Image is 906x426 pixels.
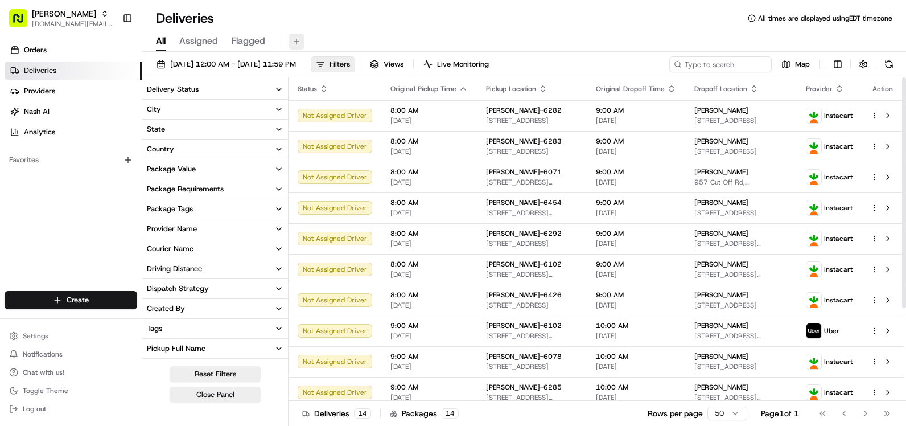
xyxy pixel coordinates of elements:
a: Providers [5,82,142,100]
span: 10:00 AM [596,352,676,361]
img: profile_instacart_ahold_partner.png [806,139,821,154]
span: 9:00 AM [596,290,676,300]
span: [PERSON_NAME] [694,260,748,269]
span: Instacart [824,142,853,151]
span: Instacart [824,388,853,397]
span: [STREET_ADDRESS] [486,239,578,248]
span: [PERSON_NAME] [694,383,748,392]
div: Driving Distance [147,264,202,274]
span: [STREET_ADDRESS][PERSON_NAME] [694,270,788,279]
span: 8:00 AM [390,106,468,115]
span: [STREET_ADDRESS] [694,301,788,310]
span: [DATE] [390,270,468,279]
span: Map [795,59,810,69]
span: [STREET_ADDRESS] [486,301,578,310]
div: Package Tags [147,204,193,214]
button: [PERSON_NAME] [32,8,96,19]
button: Package Requirements [142,179,288,199]
button: Dispatch Strategy [142,279,288,298]
span: [STREET_ADDRESS] [694,208,788,218]
button: Start new chat [193,112,207,126]
span: [DATE] [390,362,468,371]
div: Delivery Status [147,84,199,95]
div: Courier Name [147,244,193,254]
span: All times are displayed using EDT timezone [758,14,892,23]
button: Toggle Theme [5,383,137,399]
span: [STREET_ADDRESS][PERSON_NAME][PERSON_NAME] [486,178,578,187]
button: [PERSON_NAME][DOMAIN_NAME][EMAIL_ADDRESS][PERSON_NAME][DOMAIN_NAME] [5,5,118,32]
span: Assigned [179,34,218,48]
span: [PERSON_NAME] [694,198,748,207]
span: [DATE] [390,116,468,125]
button: Driving Distance [142,259,288,278]
span: [PERSON_NAME]-6071 [486,167,562,177]
button: Provider Name [142,219,288,239]
button: Views [365,56,409,72]
button: Country [142,140,288,159]
div: Tags [147,323,162,334]
span: [PERSON_NAME] [694,167,748,177]
input: Type to search [669,56,772,72]
a: Orders [5,41,142,59]
span: Flagged [232,34,265,48]
span: [STREET_ADDRESS][PERSON_NAME] [694,331,788,341]
div: Pickup Full Name [147,343,205,354]
div: 14 [354,408,371,419]
span: Original Dropoff Time [596,84,665,93]
img: profile_instacart_ahold_partner.png [806,293,821,308]
a: Deliveries [5,62,142,80]
button: Created By [142,299,288,318]
h1: Deliveries [156,9,214,27]
button: Live Monitoring [418,56,494,72]
span: Instacart [824,357,853,366]
span: 9:00 AM [390,352,468,361]
button: Notifications [5,346,137,362]
a: 💻API Documentation [92,161,187,181]
span: Pylon [113,193,138,202]
span: [STREET_ADDRESS] [694,116,788,125]
img: profile_instacart_ahold_partner.png [806,385,821,400]
button: Package Tags [142,199,288,219]
span: [DATE] [390,331,468,341]
span: [STREET_ADDRESS][PERSON_NAME] [486,208,578,218]
span: Instacart [824,173,853,182]
p: Welcome 👋 [11,46,207,64]
span: [DATE] [596,331,676,341]
span: Toggle Theme [23,386,68,395]
img: 1736555255976-a54dd68f-1ca7-489b-9aae-adbdc363a1c4 [11,109,32,129]
div: Packages [390,408,459,419]
button: Courier Name [142,239,288,259]
span: [PERSON_NAME]-6292 [486,229,562,238]
span: [STREET_ADDRESS][PERSON_NAME] [486,331,578,341]
button: Close Panel [170,387,261,403]
span: [PERSON_NAME] [694,106,748,115]
img: profile_instacart_ahold_partner.png [806,354,821,369]
span: 9:00 AM [596,260,676,269]
div: Provider Name [147,224,197,234]
span: [DATE] [596,270,676,279]
div: Action [871,84,895,93]
div: 📗 [11,166,20,175]
span: [PERSON_NAME] [694,137,748,146]
button: Filters [311,56,355,72]
span: 8:00 AM [390,290,468,300]
button: Chat with us! [5,364,137,380]
span: Instacart [824,234,853,243]
a: 📗Knowledge Base [7,161,92,181]
span: Notifications [23,350,63,359]
span: [DATE] [390,393,468,402]
span: Orders [24,45,47,55]
span: [STREET_ADDRESS] [486,147,578,156]
span: [DATE] [390,239,468,248]
span: [DATE] [596,147,676,156]
span: [PERSON_NAME]-6102 [486,321,562,330]
button: City [142,100,288,119]
span: Views [384,59,403,69]
span: Original Pickup Time [390,84,456,93]
span: 8:00 AM [390,137,468,146]
span: Settings [23,331,48,341]
span: 8:00 AM [390,229,468,238]
span: [DATE] [596,362,676,371]
img: profile_uber_ahold_partner.png [806,323,821,338]
button: [DATE] 12:00 AM - [DATE] 11:59 PM [151,56,301,72]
